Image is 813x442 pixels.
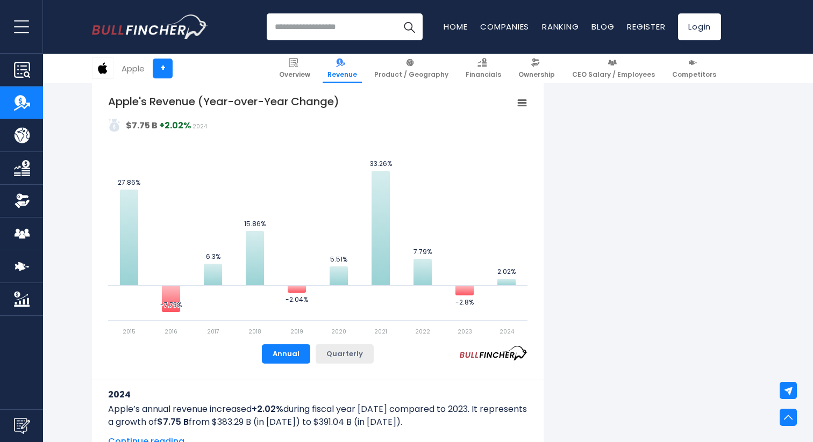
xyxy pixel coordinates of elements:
text: 33.26% [370,159,392,168]
span: Product / Geography [374,70,448,79]
a: Competitors [667,54,721,83]
h3: 2024 [108,388,527,401]
a: + [153,59,173,78]
span: Financials [466,70,501,79]
img: addasd [108,119,121,132]
text: 2024 [500,328,514,336]
text: 2021 [374,328,387,336]
span: Ownership [518,70,555,79]
text: -7.73% [160,300,182,309]
img: AAPL logo [92,58,113,78]
div: Apple [122,62,145,75]
text: 2023 [458,328,472,336]
img: Ownership [14,193,30,209]
a: Revenue [323,54,362,83]
text: 5.51% [330,255,347,264]
strong: $7.75 B [126,119,158,132]
text: 7.79% [413,247,432,256]
p: Apple’s annual revenue increased during fiscal year [DATE] compared to 2023. It represents a grow... [108,403,527,429]
a: Go to homepage [92,15,208,39]
img: Bullfincher logo [92,15,208,39]
text: 2019 [290,328,303,336]
span: CEO Salary / Employees [572,70,655,79]
svg: Apple's Revenue (Year-over-Year Change) [108,94,527,336]
text: 15.86% [244,219,266,228]
text: 2022 [415,328,430,336]
text: -2.8% [455,298,474,307]
b: $7.75 B [157,416,189,428]
a: Financials [461,54,506,83]
span: 2024 [192,122,207,131]
b: +2.02% [252,403,283,415]
text: 2020 [331,328,346,336]
span: Competitors [672,70,716,79]
tspan: Apple's Revenue (Year-over-Year Change) [108,94,339,109]
button: Search [396,13,423,40]
text: 2017 [207,328,219,336]
a: Overview [274,54,315,83]
button: Annual [262,344,310,364]
strong: +2.02% [159,119,191,132]
a: Login [678,13,721,40]
a: Ownership [514,54,560,83]
text: 2018 [248,328,261,336]
a: Register [627,21,665,32]
text: 2015 [123,328,135,336]
a: Blog [591,21,614,32]
text: 27.86% [118,178,140,187]
text: 2.02% [497,267,516,276]
a: Ranking [542,21,579,32]
text: 2016 [165,328,177,336]
span: Revenue [327,70,357,79]
text: 6.3% [206,252,220,261]
a: Product / Geography [369,54,453,83]
text: -2.04% [286,295,308,304]
span: Overview [279,70,310,79]
a: Home [444,21,467,32]
a: CEO Salary / Employees [567,54,660,83]
button: Quarterly [316,344,374,364]
a: Companies [480,21,529,32]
